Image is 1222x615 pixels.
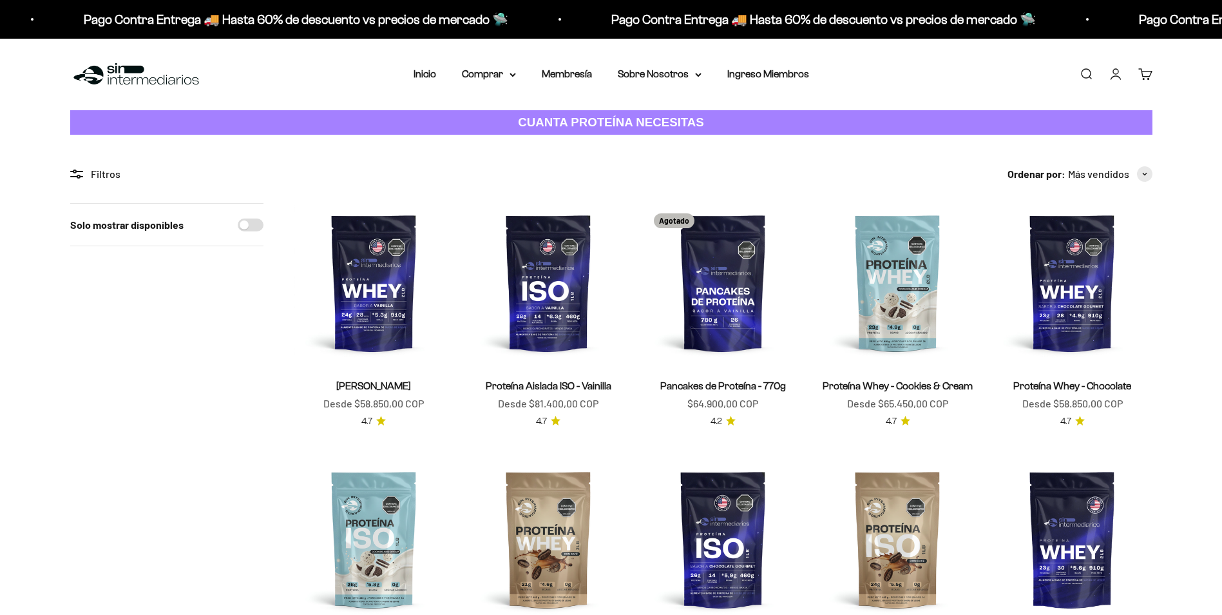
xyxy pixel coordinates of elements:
[1060,415,1085,429] a: 4.74.7 de 5.0 estrellas
[711,415,722,429] span: 4.2
[486,380,611,391] a: Proteína Aislada ISO - Vainilla
[361,415,372,429] span: 4.7
[414,68,436,79] a: Inicio
[69,9,493,30] p: Pago Contra Entrega 🚚 Hasta 60% de descuento vs precios de mercado 🛸
[847,395,948,412] sale-price: Desde $65.450,00 COP
[886,415,897,429] span: 4.7
[886,415,910,429] a: 4.74.7 de 5.0 estrellas
[1007,166,1065,182] span: Ordenar por:
[536,415,547,429] span: 4.7
[518,115,704,129] strong: CUANTA PROTEÍNA NECESITAS
[1022,395,1123,412] sale-price: Desde $58.850,00 COP
[70,217,184,233] label: Solo mostrar disponibles
[70,166,263,182] div: Filtros
[336,380,411,391] a: [PERSON_NAME]
[361,415,386,429] a: 4.74.7 de 5.0 estrellas
[823,380,973,391] a: Proteína Whey - Cookies & Cream
[618,66,702,83] summary: Sobre Nosotros
[1060,415,1071,429] span: 4.7
[323,395,424,412] sale-price: Desde $58.850,00 COP
[1013,380,1131,391] a: Proteína Whey - Chocolate
[542,68,592,79] a: Membresía
[711,415,736,429] a: 4.24.2 de 5.0 estrellas
[687,395,758,412] sale-price: $64.900,00 COP
[1068,166,1152,182] button: Más vendidos
[727,68,809,79] a: Ingreso Miembros
[660,380,786,391] a: Pancakes de Proteína - 770g
[70,110,1152,135] a: CUANTA PROTEÍNA NECESITAS
[462,66,516,83] summary: Comprar
[1068,166,1129,182] span: Más vendidos
[536,415,560,429] a: 4.74.7 de 5.0 estrellas
[597,9,1021,30] p: Pago Contra Entrega 🚚 Hasta 60% de descuento vs precios de mercado 🛸
[498,395,598,412] sale-price: Desde $81.400,00 COP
